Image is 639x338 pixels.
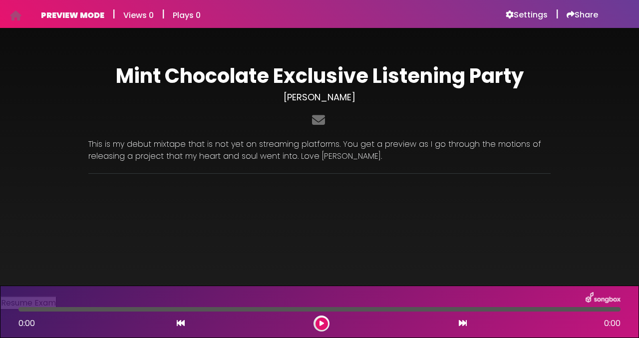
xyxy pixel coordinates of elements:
[88,92,551,103] h3: [PERSON_NAME]
[567,10,598,20] a: Share
[88,64,551,88] h1: Mint Chocolate Exclusive Listening Party
[162,8,165,20] h5: |
[112,8,115,20] h5: |
[556,8,559,20] h5: |
[173,10,201,20] h6: Plays 0
[506,10,548,20] a: Settings
[88,138,551,162] p: This is my debut mixtape that is not yet on streaming platforms. You get a preview as I go throug...
[123,10,154,20] h6: Views 0
[41,10,104,20] h6: PREVIEW MODE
